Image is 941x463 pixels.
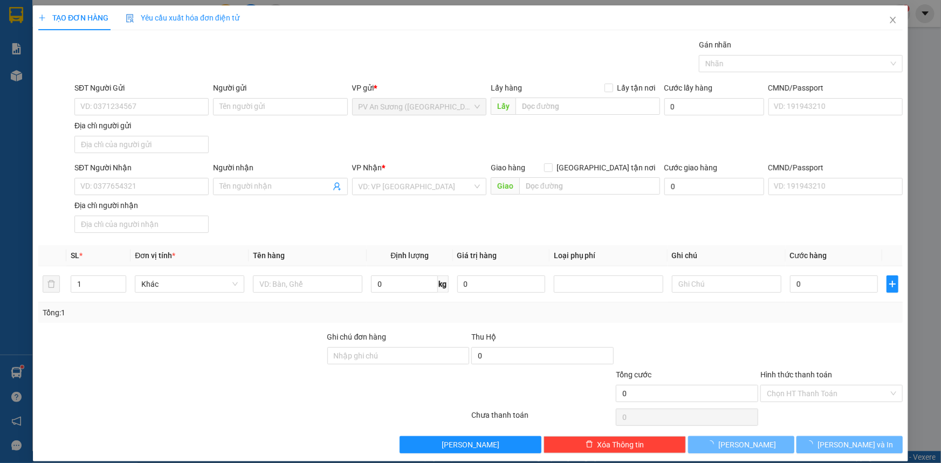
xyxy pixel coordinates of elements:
[544,436,686,453] button: deleteXóa Thông tin
[74,199,209,211] div: Địa chỉ người nhận
[333,182,341,191] span: user-add
[668,245,786,266] th: Ghi chú
[887,275,898,293] button: plus
[74,82,209,94] div: SĐT Người Gửi
[616,370,651,379] span: Tổng cước
[706,440,718,448] span: loading
[519,177,660,195] input: Dọc đường
[597,439,644,451] span: Xóa Thông tin
[586,440,593,449] span: delete
[38,14,46,22] span: plus
[664,178,764,195] input: Cước giao hàng
[352,163,382,172] span: VP Nhận
[13,13,67,67] img: logo.jpg
[516,98,660,115] input: Dọc đường
[74,136,209,153] input: Địa chỉ của người gửi
[887,280,898,288] span: plus
[553,162,660,174] span: [GEOGRAPHIC_DATA] tận nơi
[796,436,903,453] button: [PERSON_NAME] và In
[253,251,285,260] span: Tên hàng
[71,251,79,260] span: SL
[790,251,827,260] span: Cước hàng
[699,40,732,49] label: Gán nhãn
[688,436,794,453] button: [PERSON_NAME]
[13,78,171,114] b: GỬI : PV An Sương ([GEOGRAPHIC_DATA])
[664,84,713,92] label: Cước lấy hàng
[768,82,903,94] div: CMND/Passport
[818,439,894,451] span: [PERSON_NAME] và In
[491,84,522,92] span: Lấy hàng
[471,333,496,341] span: Thu Hộ
[126,13,239,22] span: Yêu cầu xuất hóa đơn điện tử
[491,98,516,115] span: Lấy
[400,436,542,453] button: [PERSON_NAME]
[135,251,175,260] span: Đơn vị tính
[442,439,499,451] span: [PERSON_NAME]
[491,163,525,172] span: Giao hàng
[74,216,209,233] input: Địa chỉ của người nhận
[213,162,347,174] div: Người nhận
[43,275,60,293] button: delete
[213,82,347,94] div: Người gửi
[101,40,451,53] li: Hotline: 1900 8153
[718,439,776,451] span: [PERSON_NAME]
[327,347,470,364] input: Ghi chú đơn hàng
[457,275,545,293] input: 0
[359,99,480,115] span: PV An Sương (Hàng Hóa)
[760,370,832,379] label: Hình thức thanh toán
[664,163,718,172] label: Cước giao hàng
[806,440,818,448] span: loading
[352,82,486,94] div: VP gửi
[664,98,764,115] input: Cước lấy hàng
[878,5,908,36] button: Close
[491,177,519,195] span: Giao
[126,14,134,23] img: icon
[457,251,497,260] span: Giá trị hàng
[471,409,615,428] div: Chưa thanh toán
[74,162,209,174] div: SĐT Người Nhận
[74,120,209,132] div: Địa chỉ người gửi
[438,275,449,293] span: kg
[672,275,781,293] input: Ghi Chú
[768,162,903,174] div: CMND/Passport
[43,307,363,319] div: Tổng: 1
[253,275,362,293] input: VD: Bàn, Ghế
[550,245,668,266] th: Loại phụ phí
[101,26,451,40] li: [STREET_ADDRESS][PERSON_NAME]. [GEOGRAPHIC_DATA], Tỉnh [GEOGRAPHIC_DATA]
[141,276,238,292] span: Khác
[613,82,660,94] span: Lấy tận nơi
[889,16,897,24] span: close
[38,13,108,22] span: TẠO ĐƠN HÀNG
[390,251,429,260] span: Định lượng
[327,333,387,341] label: Ghi chú đơn hàng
